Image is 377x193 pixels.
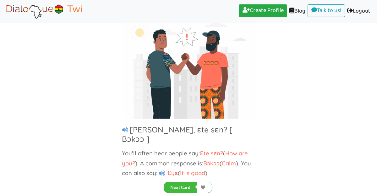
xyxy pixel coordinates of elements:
span: How are you? [122,149,248,167]
p: You'll often hear people say: ( ). A common response is: ( ). You can also say: ( ). [122,148,255,178]
span: Bɔkɔɔ [203,159,220,167]
a: Create Profile [239,4,287,17]
a: Talk to us! [308,4,345,17]
a: Logout [345,4,373,19]
a: Blog [287,4,308,19]
img: Select Course Page [4,3,84,19]
div: Next Card [164,182,212,193]
img: handshake-swag-textile.jpg [122,22,255,119]
span: Calm [222,159,236,167]
button: Next Card [164,182,197,193]
span: Ɛyɛ [166,169,178,177]
span: Ɛte sɛn? [200,149,223,157]
h3: [PERSON_NAME], ɛte sɛn? [ Bɔkɔɔ ] [122,125,232,144]
span: It is good [180,169,205,177]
